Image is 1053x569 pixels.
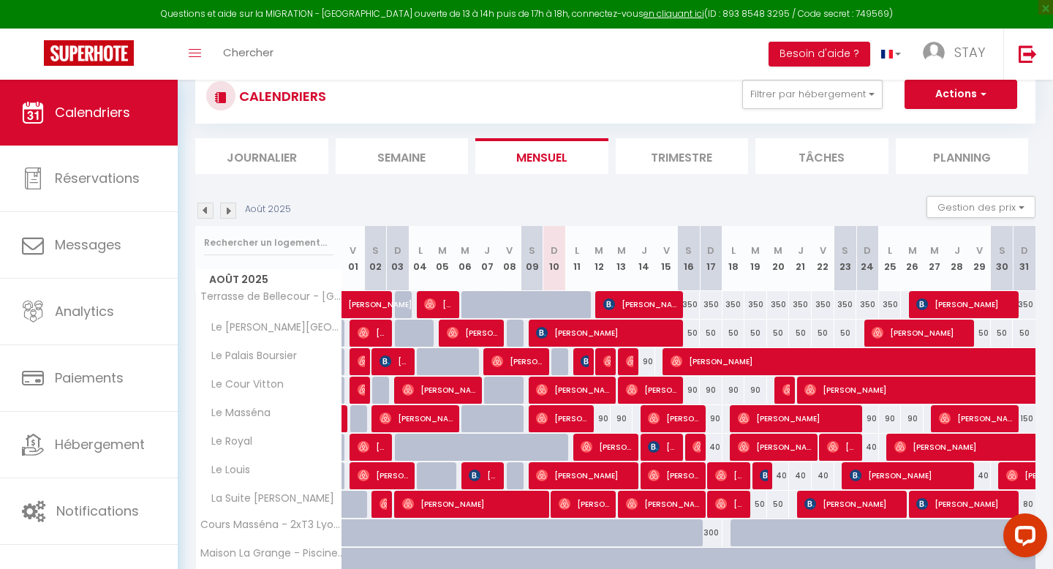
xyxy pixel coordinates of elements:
[842,244,848,257] abbr: S
[700,291,722,318] div: 350
[872,319,970,347] span: [PERSON_NAME]
[595,244,603,257] abbr: M
[575,244,579,257] abbr: L
[834,320,857,347] div: 50
[461,244,469,257] abbr: M
[991,226,1014,291] th: 30
[223,45,273,60] span: Chercher
[1013,226,1035,291] th: 31
[453,226,476,291] th: 06
[767,226,790,291] th: 20
[387,226,409,291] th: 03
[926,196,1035,218] button: Gestion des prix
[499,226,521,291] th: 08
[536,461,634,489] span: [PERSON_NAME]
[581,433,633,461] span: [PERSON_NAME]
[1013,291,1035,318] div: 350
[916,490,1014,518] span: [PERSON_NAME]
[198,462,254,478] span: Le Louis
[834,226,857,291] th: 23
[431,226,454,291] th: 05
[769,42,870,67] button: Besoin d'aide ?
[402,490,546,518] span: [PERSON_NAME]
[350,244,356,257] abbr: V
[908,244,917,257] abbr: M
[1013,320,1035,347] div: 50
[198,405,274,421] span: Le Masséna
[812,462,834,489] div: 40
[850,461,970,489] span: [PERSON_NAME]
[744,377,767,404] div: 90
[56,502,139,520] span: Notifications
[380,404,455,432] span: [PERSON_NAME]
[677,377,700,404] div: 90
[626,376,679,404] span: [PERSON_NAME]
[738,404,858,432] span: [PERSON_NAME]
[491,347,544,375] span: [PERSON_NAME]
[755,138,888,174] li: Tâches
[856,434,879,461] div: 40
[677,226,700,291] th: 16
[744,226,767,291] th: 19
[469,461,499,489] span: [PERSON_NAME]
[358,347,365,375] span: [PERSON_NAME]
[336,138,469,174] li: Semaine
[663,244,670,257] abbr: V
[626,490,701,518] span: [PERSON_NAME]
[235,80,326,113] h3: CALENDRIERS
[204,230,333,256] input: Rechercher un logement...
[447,319,499,347] span: [PERSON_NAME]
[581,347,588,375] span: [PERSON_NAME]
[506,244,513,257] abbr: V
[55,169,140,187] span: Réservations
[804,490,902,518] span: [PERSON_NAME]
[879,405,902,432] div: 90
[196,269,341,290] span: Août 2025
[198,434,256,450] span: Le Royal
[418,244,423,257] abbr: L
[198,348,301,364] span: Le Palais Boursier
[648,461,701,489] span: [PERSON_NAME]
[722,226,745,291] th: 18
[529,244,535,257] abbr: S
[588,405,611,432] div: 90
[617,244,626,257] abbr: M
[715,490,745,518] span: [PERSON_NAME]
[946,226,969,291] th: 28
[912,29,1003,80] a: ... STAY
[603,290,679,318] span: [PERSON_NAME]
[722,320,745,347] div: 50
[767,320,790,347] div: 50
[954,244,960,257] abbr: J
[626,347,633,375] span: [PERSON_NAME]
[767,491,790,518] div: 50
[789,462,812,489] div: 40
[939,404,1014,432] span: [PERSON_NAME]
[774,244,782,257] abbr: M
[923,42,945,64] img: ...
[744,491,767,518] div: 50
[700,377,722,404] div: 90
[731,244,736,257] abbr: L
[603,347,611,375] span: [PERSON_NAME]
[924,226,946,291] th: 27
[798,244,804,257] abbr: J
[700,320,722,347] div: 50
[677,320,700,347] div: 50
[521,226,543,291] th: 09
[700,519,722,546] div: 300
[198,548,344,559] span: Maison La Grange - Piscine & charme ancien -[PERSON_NAME]
[782,376,790,404] span: [PERSON_NAME]
[198,519,344,530] span: Cours Masséna - 2xT3 Lyon 6
[707,244,714,257] abbr: D
[342,226,365,291] th: 01
[812,291,834,318] div: 350
[968,462,991,489] div: 40
[245,203,291,216] p: Août 2025
[551,244,558,257] abbr: D
[1013,491,1035,518] div: 80
[888,244,892,257] abbr: L
[633,348,655,375] div: 90
[348,283,415,311] span: [PERSON_NAME]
